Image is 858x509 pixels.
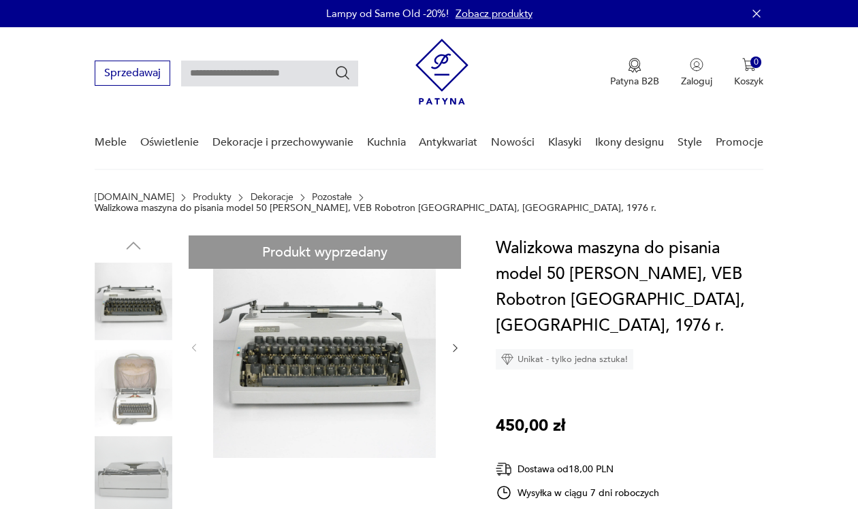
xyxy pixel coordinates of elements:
[367,116,406,169] a: Kuchnia
[193,192,232,203] a: Produkty
[496,349,633,370] div: Unikat - tylko jedna sztuka!
[595,116,664,169] a: Ikony designu
[496,413,565,439] p: 450,00 zł
[140,116,199,169] a: Oświetlenie
[491,116,535,169] a: Nowości
[212,116,353,169] a: Dekoracje i przechowywanie
[716,116,763,169] a: Promocje
[690,58,703,71] img: Ikonka użytkownika
[95,69,170,79] a: Sprzedawaj
[496,461,512,478] img: Ikona dostawy
[326,7,449,20] p: Lampy od Same Old -20%!
[628,58,641,73] img: Ikona medalu
[189,235,461,269] div: Produkt wyprzedany
[496,461,659,478] div: Dostawa od 18,00 PLN
[501,353,513,365] img: Ikona diamentu
[95,116,127,169] a: Meble
[681,58,712,88] button: Zaloguj
[610,75,659,88] p: Patyna B2B
[734,58,763,88] button: 0Koszyk
[312,192,352,203] a: Pozostałe
[213,235,436,458] img: Zdjęcie produktu Walizkowa maszyna do pisania model 50 Erika, VEB Robotron Berlin, Niemcy, 1976 r.
[95,192,174,203] a: [DOMAIN_NAME]
[95,61,170,86] button: Sprzedawaj
[419,116,477,169] a: Antykwariat
[742,58,756,71] img: Ikona koszyka
[678,116,702,169] a: Style
[334,65,351,81] button: Szukaj
[610,58,659,88] a: Ikona medaluPatyna B2B
[681,75,712,88] p: Zaloguj
[610,58,659,88] button: Patyna B2B
[95,203,656,214] p: Walizkowa maszyna do pisania model 50 [PERSON_NAME], VEB Robotron [GEOGRAPHIC_DATA], [GEOGRAPHIC_...
[251,192,293,203] a: Dekoracje
[456,7,533,20] a: Zobacz produkty
[734,75,763,88] p: Koszyk
[496,235,763,339] h1: Walizkowa maszyna do pisania model 50 [PERSON_NAME], VEB Robotron [GEOGRAPHIC_DATA], [GEOGRAPHIC_...
[95,350,172,427] img: Zdjęcie produktu Walizkowa maszyna do pisania model 50 Erika, VEB Robotron Berlin, Niemcy, 1976 r.
[415,39,468,105] img: Patyna - sklep z meblami i dekoracjami vintage
[95,263,172,340] img: Zdjęcie produktu Walizkowa maszyna do pisania model 50 Erika, VEB Robotron Berlin, Niemcy, 1976 r.
[496,485,659,501] div: Wysyłka w ciągu 7 dni roboczych
[548,116,582,169] a: Klasyki
[750,56,762,68] div: 0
